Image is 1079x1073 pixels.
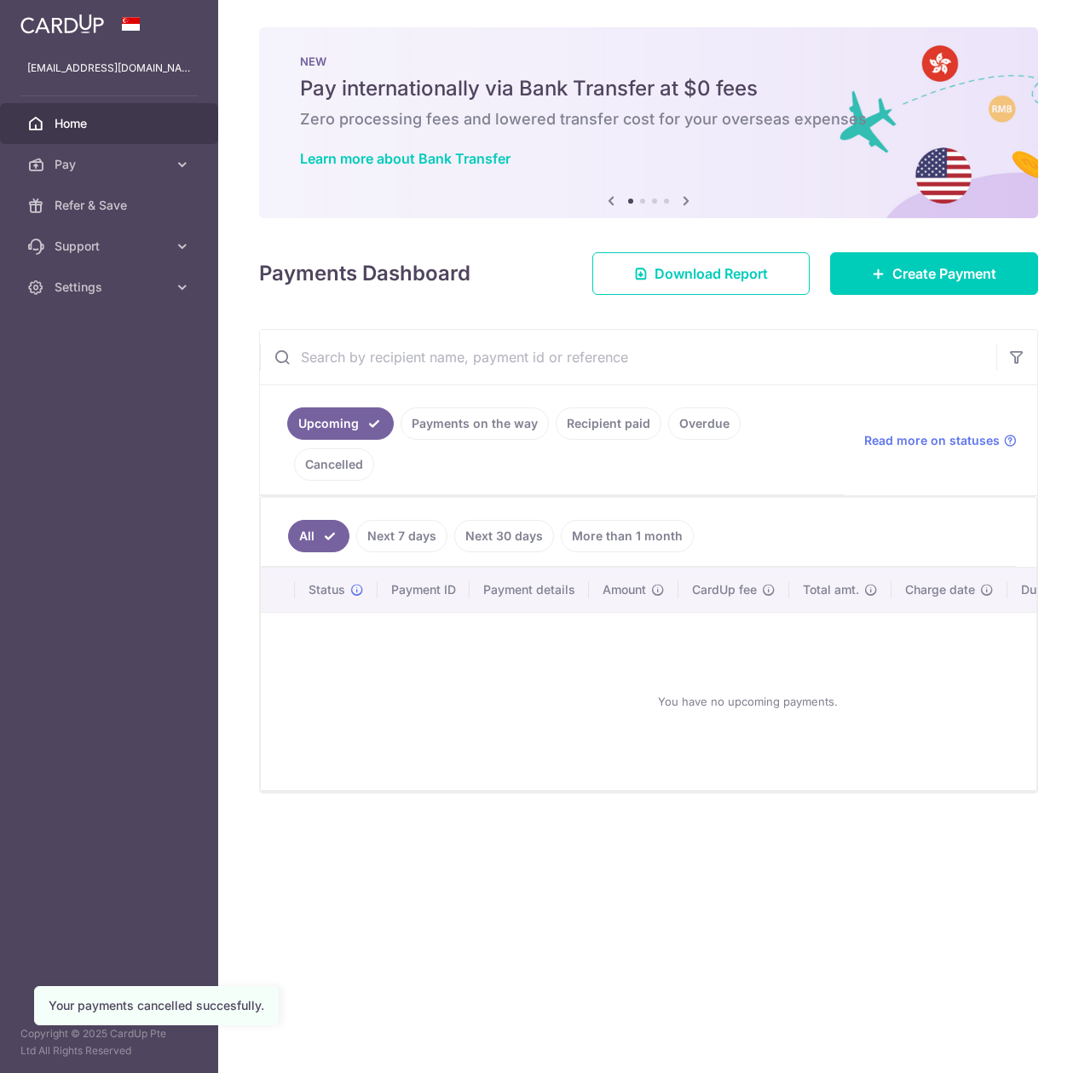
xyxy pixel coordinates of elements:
a: Learn more about Bank Transfer [300,150,511,167]
img: Bank transfer banner [259,27,1038,218]
span: Pay [55,156,167,173]
a: Next 7 days [356,520,447,552]
a: Payments on the way [401,407,549,440]
a: Recipient paid [556,407,661,440]
span: Read more on statuses [864,432,1000,449]
span: Status [309,581,345,598]
a: Overdue [668,407,741,440]
h5: Pay internationally via Bank Transfer at $0 fees [300,75,997,102]
span: Settings [55,279,167,296]
a: More than 1 month [561,520,694,552]
span: Amount [603,581,646,598]
th: Payment ID [378,568,470,612]
a: Download Report [592,252,810,295]
a: Upcoming [287,407,394,440]
th: Payment details [470,568,589,612]
img: CardUp [20,14,104,34]
input: Search by recipient name, payment id or reference [260,330,996,384]
span: CardUp fee [692,581,757,598]
span: Create Payment [892,263,996,284]
span: Home [55,115,167,132]
p: NEW [300,55,997,68]
h6: Zero processing fees and lowered transfer cost for your overseas expenses [300,109,997,130]
a: All [288,520,349,552]
a: Create Payment [830,252,1038,295]
iframe: Opens a widget where you can find more information [970,1022,1062,1064]
span: Due date [1021,581,1072,598]
span: Download Report [655,263,768,284]
h4: Payments Dashboard [259,258,470,289]
span: Refer & Save [55,197,167,214]
span: Charge date [905,581,975,598]
div: Your payments cancelled succesfully. [49,997,264,1014]
span: Total amt. [803,581,859,598]
p: [EMAIL_ADDRESS][DOMAIN_NAME] [27,60,191,77]
a: Read more on statuses [864,432,1017,449]
a: Cancelled [294,448,374,481]
a: Next 30 days [454,520,554,552]
span: Support [55,238,167,255]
